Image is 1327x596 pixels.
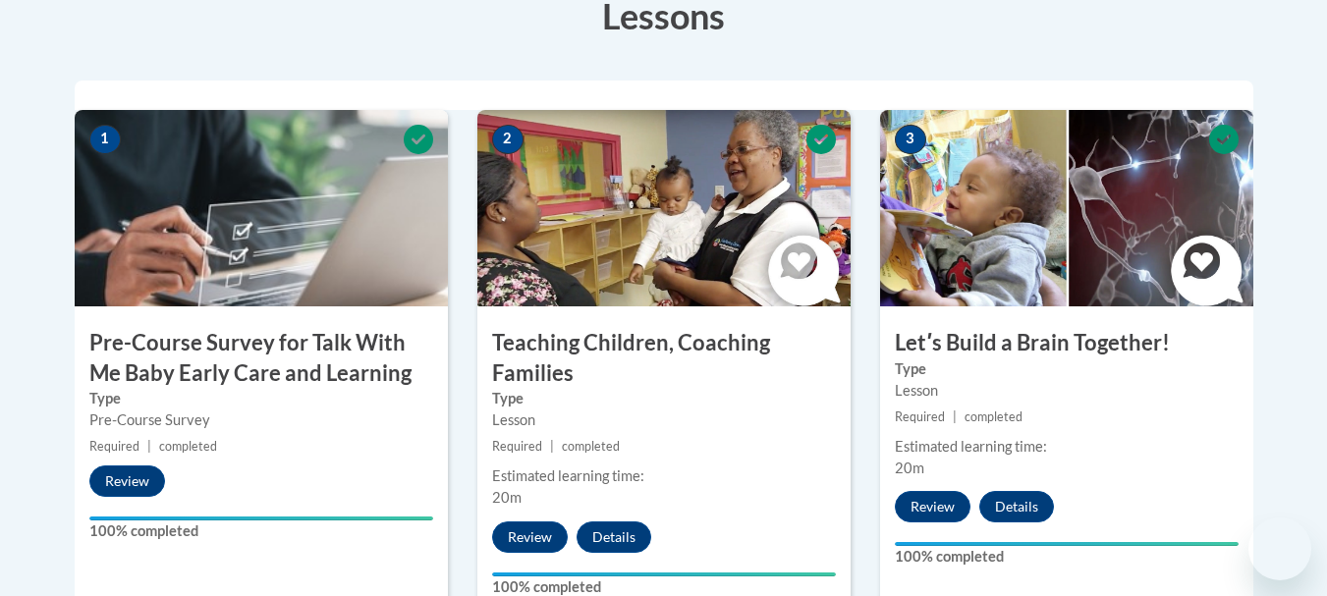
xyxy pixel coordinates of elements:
[147,439,151,454] span: |
[492,521,568,553] button: Review
[492,439,542,454] span: Required
[492,489,522,506] span: 20m
[880,328,1253,358] h3: Letʹs Build a Brain Together!
[895,546,1239,568] label: 100% completed
[550,439,554,454] span: |
[89,439,139,454] span: Required
[895,358,1239,380] label: Type
[477,110,851,306] img: Course Image
[562,439,620,454] span: completed
[89,520,433,542] label: 100% completed
[965,409,1023,424] span: completed
[89,409,433,431] div: Pre-Course Survey
[895,125,926,154] span: 3
[89,388,433,409] label: Type
[492,572,836,576] div: Your progress
[492,465,836,487] div: Estimated learning time:
[89,465,165,497] button: Review
[75,110,448,306] img: Course Image
[89,516,433,520] div: Your progress
[477,328,851,389] h3: Teaching Children, Coaching Families
[159,439,217,454] span: completed
[492,125,524,154] span: 2
[895,542,1239,546] div: Your progress
[89,125,121,154] span: 1
[953,409,957,424] span: |
[895,491,970,522] button: Review
[75,328,448,389] h3: Pre-Course Survey for Talk With Me Baby Early Care and Learning
[492,409,836,431] div: Lesson
[1248,517,1311,580] iframe: Button to launch messaging window
[895,409,945,424] span: Required
[895,436,1239,458] div: Estimated learning time:
[492,388,836,409] label: Type
[979,491,1054,522] button: Details
[880,110,1253,306] img: Course Image
[895,460,924,476] span: 20m
[577,521,651,553] button: Details
[895,380,1239,402] div: Lesson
